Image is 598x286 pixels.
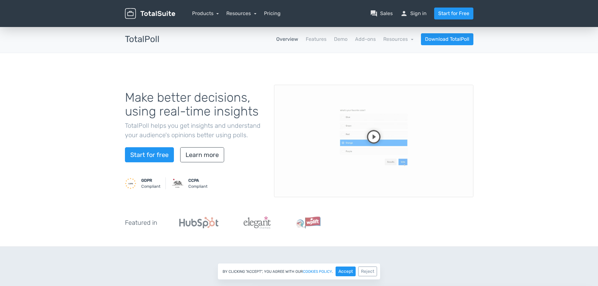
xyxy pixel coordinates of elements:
a: Features [306,35,326,43]
button: Reject [358,267,377,276]
a: Start for Free [434,8,473,19]
img: WPLift [296,216,321,229]
a: Overview [276,35,298,43]
span: person [400,10,408,17]
a: Products [192,10,219,16]
a: Download TotalPoll [421,33,473,45]
img: CCPA [172,178,183,189]
small: Compliant [141,177,160,189]
img: TotalSuite for WordPress [125,8,175,19]
a: Start for free [125,147,174,162]
p: TotalPoll helps you get insights and understand your audience's opinions better using polls. [125,121,265,140]
img: ElegantThemes [244,216,271,229]
a: Resources [383,36,413,42]
a: question_answerSales [370,10,393,17]
a: cookies policy [303,270,332,273]
h1: Make better decisions, using real-time insights [125,91,265,118]
a: Learn more [180,147,224,162]
div: By clicking "Accept", you agree with our . [218,263,380,280]
a: personSign in [400,10,427,17]
a: Pricing [264,10,281,17]
a: Resources [226,10,256,16]
a: Add-ons [355,35,376,43]
strong: GDPR [141,178,152,183]
strong: CCPA [188,178,199,183]
img: GDPR [125,178,136,189]
h3: TotalPoll [125,35,159,44]
span: question_answer [370,10,378,17]
img: Hubspot [179,217,218,228]
h5: Featured in [125,219,157,226]
small: Compliant [188,177,207,189]
a: Demo [334,35,347,43]
button: Accept [336,267,356,276]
